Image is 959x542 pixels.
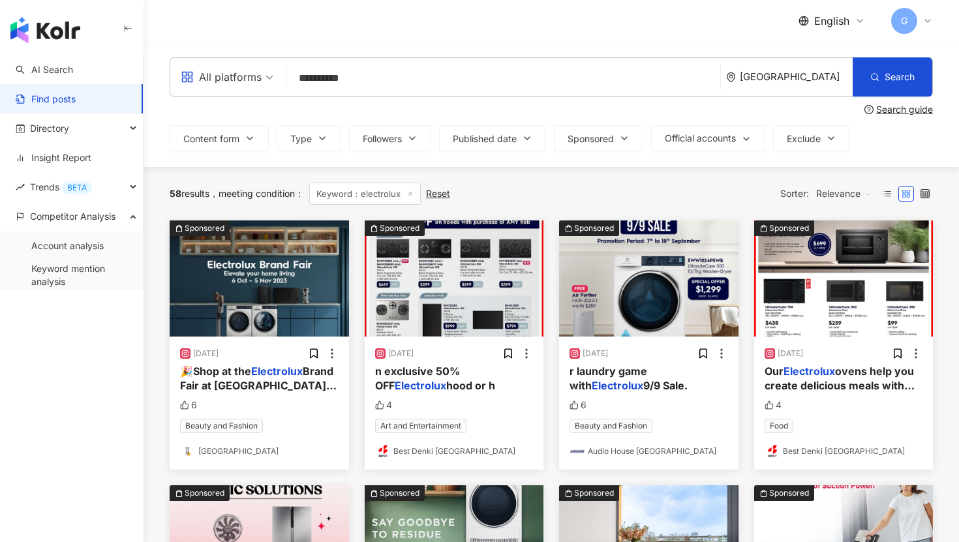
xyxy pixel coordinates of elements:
[31,239,104,252] a: Account analysis
[814,14,849,28] span: English
[426,188,450,199] div: Reset
[62,181,92,194] div: BETA
[453,134,517,144] span: Published date
[375,399,392,412] div: 4
[375,444,534,459] a: KOL AvatarBest Denki [GEOGRAPHIC_DATA]
[559,220,738,337] img: post-image
[380,487,419,500] div: Sponsored
[170,220,349,337] div: post-imageSponsored
[309,183,421,205] span: Keyword：electrolux
[769,222,809,235] div: Sponsored
[816,183,872,204] span: Relevance
[726,72,736,82] span: environment
[290,134,312,144] span: Type
[570,419,652,433] span: Beauty and Fashion
[209,188,304,199] span: meeting condition ：
[773,125,850,151] button: Exclude
[183,134,239,144] span: Content form
[30,172,92,202] span: Trends
[363,134,402,144] span: Followers
[10,17,80,43] img: logo
[765,399,782,412] div: 4
[185,487,224,500] div: Sponsored
[180,365,251,378] span: 🎉Shop at the
[901,14,907,28] span: G
[395,379,446,392] mark: Electrolux
[181,70,194,83] span: appstore
[170,125,269,151] button: Content form
[375,444,391,459] img: KOL Avatar
[754,220,934,337] img: post-image
[30,202,115,231] span: Competitor Analysis
[375,419,466,433] span: Art and Entertainment
[16,63,73,76] a: searchAI Search
[765,444,923,459] a: KOL AvatarBest Denki [GEOGRAPHIC_DATA]
[180,419,263,433] span: Beauty and Fashion
[754,220,934,337] div: post-imageSponsored
[439,125,546,151] button: Published date
[570,444,585,459] img: KOL Avatar
[365,220,544,337] img: post-image
[180,444,339,459] a: KOL Avatar[GEOGRAPHIC_DATA]
[765,365,784,378] span: Our
[170,188,181,199] span: 58
[592,379,643,392] mark: Electrolux
[787,134,821,144] span: Exclude
[30,113,69,143] span: Directory
[765,419,793,433] span: Food
[780,183,879,204] div: Sorter:
[193,348,219,359] div: [DATE]
[170,188,209,199] div: results
[170,220,349,337] img: post-image
[583,348,608,359] div: [DATE]
[181,67,262,87] div: All platforms
[574,487,614,500] div: Sponsored
[16,151,91,164] a: Insight Report
[864,105,874,114] span: question-circle
[31,262,132,288] a: Keyword mention analysis
[570,444,728,459] a: KOL AvatarAudio House [GEOGRAPHIC_DATA]
[388,348,414,359] div: [DATE]
[180,399,197,412] div: 6
[554,125,643,151] button: Sponsored
[765,365,917,494] span: ovens help you create delicious meals with ease, while our refrigerators keep your ingredients fr...
[559,220,738,337] div: post-imageSponsored
[349,125,431,151] button: Followers
[769,487,809,500] div: Sponsored
[665,133,736,143] span: Official accounts
[570,365,647,392] span: r laundry game with
[277,125,341,151] button: Type
[740,71,853,82] div: [GEOGRAPHIC_DATA]
[643,379,688,392] span: 9/9 Sale.
[765,444,780,459] img: KOL Avatar
[778,348,803,359] div: [DATE]
[185,222,224,235] div: Sponsored
[853,57,932,97] button: Search
[16,183,25,192] span: rise
[876,104,933,115] div: Search guide
[885,72,915,82] span: Search
[568,134,614,144] span: Sponsored
[446,379,495,392] span: hood or h
[16,93,76,106] a: Find posts
[365,220,544,337] div: post-imageSponsored
[574,222,614,235] div: Sponsored
[375,365,460,392] span: n exclusive 50% OFF
[180,444,196,459] img: KOL Avatar
[251,365,303,378] mark: Electrolux
[570,399,586,412] div: 6
[651,125,765,151] button: Official accounts
[784,365,835,378] mark: Electrolux
[380,222,419,235] div: Sponsored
